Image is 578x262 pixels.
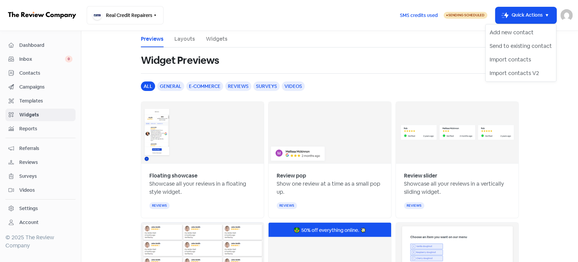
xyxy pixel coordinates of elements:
[486,53,556,67] button: Import contacts
[19,56,65,63] span: Inbox
[444,11,487,19] a: Sending Scheduled
[404,180,510,196] p: Showcase all your reviews in a vertically sliding widget.
[87,6,164,24] button: Real Credit Repairers
[206,35,228,43] a: Widgets
[19,173,72,180] span: Surveys
[5,184,76,196] a: Videos
[5,156,76,169] a: Reviews
[486,26,556,39] button: Add new contact
[5,142,76,155] a: Referrals
[19,145,72,152] span: Referrals
[157,81,184,91] div: general
[141,35,164,43] a: Previews
[149,202,170,209] div: reviews
[5,233,76,250] div: © 2025 The Review Company
[5,67,76,79] a: Contacts
[19,97,72,105] span: Templates
[65,56,72,62] span: 0
[495,7,556,23] button: Quick Actions
[5,109,76,121] a: Widgets
[394,11,444,18] a: SMS credits used
[560,9,573,21] img: User
[404,202,424,209] div: reviews
[486,67,556,80] button: Import contacts V2
[186,81,223,91] div: e-commerce
[19,187,72,194] span: Videos
[149,172,197,179] b: Floating showcase
[277,172,306,179] b: Review pop
[225,81,251,91] div: reviews
[5,202,76,215] a: Settings
[19,111,72,118] span: Widgets
[5,123,76,135] a: Reports
[19,205,38,212] div: Settings
[5,216,76,229] a: Account
[19,70,72,77] span: Contacts
[19,125,72,132] span: Reports
[282,81,305,91] div: videos
[253,81,280,91] div: surveys
[19,83,72,91] span: Campaigns
[141,81,155,91] div: all
[5,95,76,107] a: Templates
[400,12,438,19] span: SMS credits used
[19,219,39,226] div: Account
[277,202,297,209] div: reviews
[19,42,72,49] span: Dashboard
[5,39,76,52] a: Dashboard
[5,81,76,93] a: Campaigns
[5,170,76,183] a: Surveys
[141,50,219,71] h1: Widget Previews
[404,172,437,179] b: Review slider
[486,39,556,53] button: Send to existing contact
[149,180,256,196] p: Showcase all your reviews in a floating style widget.
[448,13,485,17] span: Sending Scheduled
[277,180,383,196] p: Show one review at a time as a small pop up.
[174,35,195,43] a: Layouts
[19,159,72,166] span: Reviews
[5,53,76,65] a: Inbox 0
